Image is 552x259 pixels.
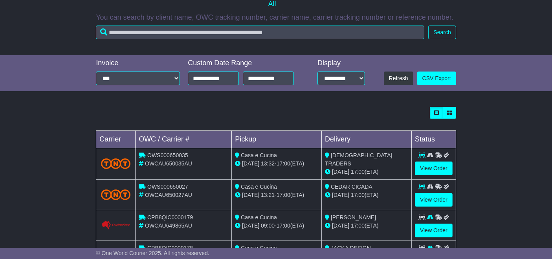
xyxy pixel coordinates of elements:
[325,191,408,199] div: (ETA)
[325,152,392,167] span: [DEMOGRAPHIC_DATA] TRADERS
[242,160,259,167] span: [DATE]
[428,26,456,39] button: Search
[412,130,456,148] td: Status
[351,169,365,175] span: 17:00
[101,220,130,230] img: GetCarrierServiceLogo
[277,222,290,229] span: 17:00
[417,72,456,85] a: CSV Export
[96,130,136,148] td: Carrier
[136,130,232,148] td: OWC / Carrier #
[277,192,290,198] span: 17:00
[332,222,349,229] span: [DATE]
[415,162,453,175] a: View Order
[188,59,303,68] div: Custom Date Range
[242,192,259,198] span: [DATE]
[147,245,193,251] span: CPB8QIC0000178
[351,192,365,198] span: 17:00
[322,130,412,148] td: Delivery
[415,224,453,237] a: View Order
[147,184,188,190] span: OWS000650027
[235,191,318,199] div: - (ETA)
[96,250,209,256] span: © One World Courier 2025. All rights reserved.
[147,152,188,158] span: OWS000650035
[235,222,318,230] div: - (ETA)
[241,184,277,190] span: Casa e Cucina
[351,222,365,229] span: 17:00
[261,192,275,198] span: 13:21
[96,13,456,22] p: You can search by client name, OWC tracking number, carrier name, carrier tracking number or refe...
[277,160,290,167] span: 17:00
[101,189,130,200] img: TNT_Domestic.png
[96,59,180,68] div: Invoice
[235,160,318,168] div: - (ETA)
[261,222,275,229] span: 09:00
[232,130,322,148] td: Pickup
[325,168,408,176] div: (ETA)
[147,214,193,220] span: CPB8QIC0000179
[317,59,365,68] div: Display
[241,214,277,220] span: Casa e Cucina
[261,160,275,167] span: 13:32
[384,72,413,85] button: Refresh
[101,158,130,169] img: TNT_Domestic.png
[332,169,349,175] span: [DATE]
[145,222,192,229] span: OWCAU649865AU
[242,222,259,229] span: [DATE]
[145,160,192,167] span: OWCAU650035AU
[331,214,376,220] span: [PERSON_NAME]
[331,245,371,251] span: JACKA DESIGN
[325,222,408,230] div: (ETA)
[332,192,349,198] span: [DATE]
[415,193,453,207] a: View Order
[241,245,277,251] span: Casa e Cucina
[241,152,277,158] span: Casa e Cucina
[331,184,372,190] span: CEDAR CICADA
[145,192,192,198] span: OWCAU650027AU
